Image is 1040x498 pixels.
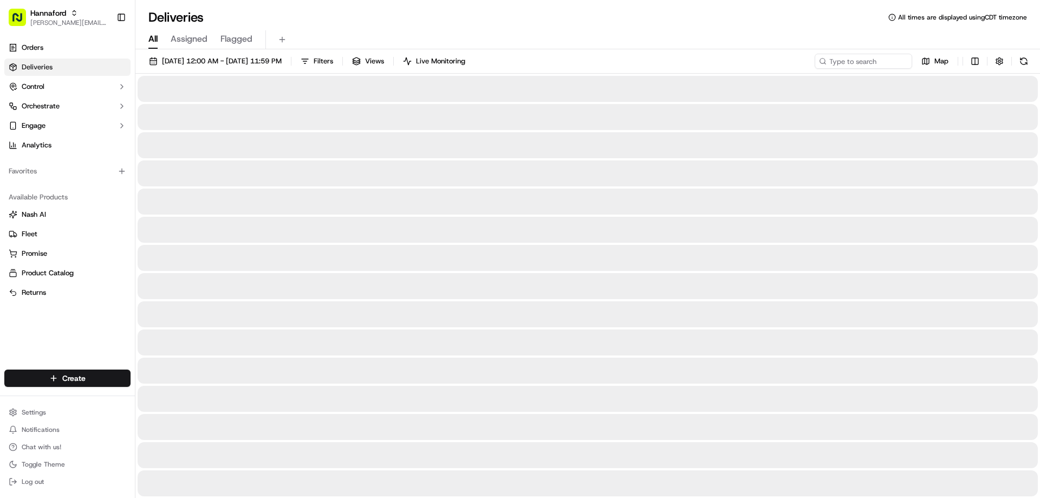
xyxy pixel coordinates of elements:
span: Flagged [220,33,252,46]
a: Nash AI [9,210,126,219]
span: Engage [22,121,45,131]
button: Filters [296,54,338,69]
span: Toggle Theme [22,460,65,469]
span: Deliveries [22,62,53,72]
button: Toggle Theme [4,457,131,472]
button: Create [4,370,131,387]
button: Fleet [4,225,131,243]
div: Available Products [4,189,131,206]
span: Orchestrate [22,101,60,111]
button: Live Monitoring [398,54,470,69]
button: Control [4,78,131,95]
span: Product Catalog [22,268,74,278]
a: Deliveries [4,59,131,76]
span: Notifications [22,425,60,434]
span: Nash AI [22,210,46,219]
span: Chat with us! [22,443,61,451]
button: [DATE] 12:00 AM - [DATE] 11:59 PM [144,54,287,69]
a: Analytics [4,137,131,154]
a: Promise [9,249,126,258]
span: All [148,33,158,46]
button: Hannaford[PERSON_NAME][EMAIL_ADDRESS][PERSON_NAME][DOMAIN_NAME] [4,4,112,30]
span: Settings [22,408,46,417]
span: Filters [314,56,333,66]
span: Log out [22,477,44,486]
span: Views [365,56,384,66]
span: Promise [22,249,47,258]
button: Product Catalog [4,264,131,282]
button: Promise [4,245,131,262]
button: Refresh [1016,54,1031,69]
span: Returns [22,288,46,297]
span: Orders [22,43,43,53]
button: Engage [4,117,131,134]
a: Fleet [9,229,126,239]
span: Fleet [22,229,37,239]
button: Nash AI [4,206,131,223]
span: Control [22,82,44,92]
span: [DATE] 12:00 AM - [DATE] 11:59 PM [162,56,282,66]
button: Views [347,54,389,69]
button: Chat with us! [4,439,131,455]
span: Analytics [22,140,51,150]
button: Settings [4,405,131,420]
button: [PERSON_NAME][EMAIL_ADDRESS][PERSON_NAME][DOMAIN_NAME] [30,18,108,27]
button: Hannaford [30,8,66,18]
h1: Deliveries [148,9,204,26]
input: Type to search [815,54,912,69]
div: Favorites [4,163,131,180]
button: Map [916,54,953,69]
span: Create [62,373,86,384]
span: Live Monitoring [416,56,465,66]
button: Returns [4,284,131,301]
button: Notifications [4,422,131,437]
a: Product Catalog [9,268,126,278]
button: Log out [4,474,131,489]
button: Orchestrate [4,98,131,115]
span: Map [934,56,948,66]
span: Assigned [171,33,207,46]
a: Orders [4,39,131,56]
a: Returns [9,288,126,297]
span: All times are displayed using CDT timezone [898,13,1027,22]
